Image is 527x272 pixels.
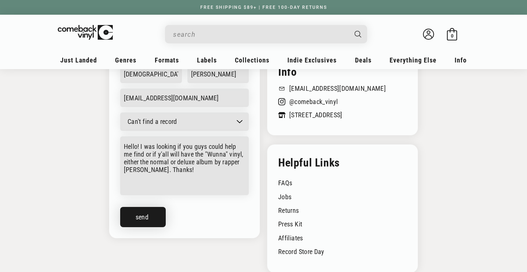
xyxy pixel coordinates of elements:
button: Search [348,25,368,43]
span: Everything Else [390,56,437,64]
a: Returns [278,203,407,216]
button: Send [120,207,166,227]
span: Labels [197,56,217,64]
input: Last name [187,65,249,83]
a: Press Kit [278,216,407,230]
a: [EMAIL_ADDRESS][DOMAIN_NAME] [278,85,407,92]
h4: Helpful Links [278,155,407,170]
span: Deals [355,56,372,64]
a: FAQs [278,175,407,189]
span: Collections [235,56,269,64]
a: [STREET_ADDRESS] [278,111,407,119]
span: 0 [451,33,453,39]
input: Email [120,89,249,107]
input: When autocomplete results are available use up and down arrows to review and enter to select [173,27,347,42]
span: Genres [115,56,136,64]
a: FREE SHIPPING $89+ | FREE 100-DAY RETURNS [193,5,334,10]
a: @comeback_vinyl [278,98,407,105]
span: Formats [155,56,179,64]
a: Record Store Day [278,244,407,258]
div: Search [165,25,367,43]
span: Indie Exclusives [287,56,337,64]
input: First name [120,65,182,83]
span: Info [455,56,467,64]
span: Just Landed [60,56,97,64]
a: Jobs [278,189,407,203]
a: Affiliates [278,230,407,244]
h4: Info [278,65,407,79]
